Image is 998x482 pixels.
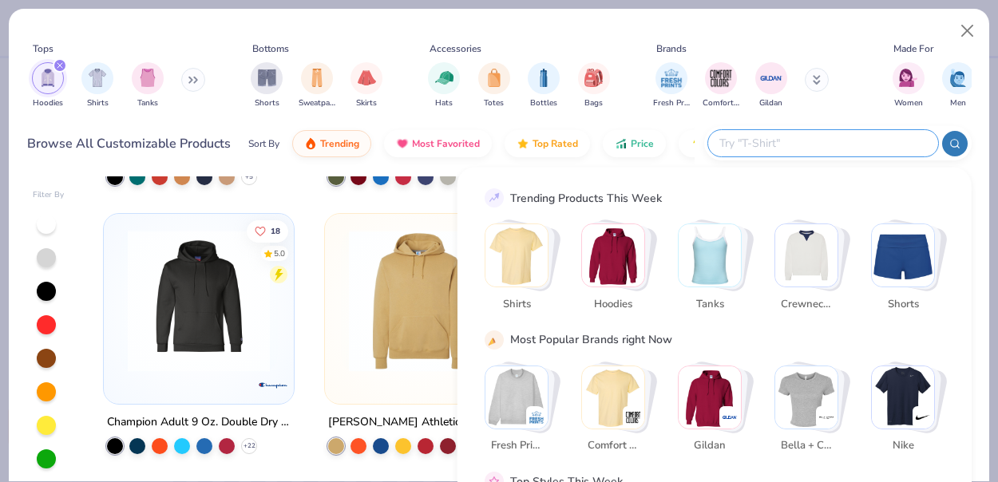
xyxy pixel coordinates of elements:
[529,409,545,425] img: Fresh Prints
[656,41,687,56] div: Brands
[759,66,783,90] img: Gildan Image
[587,438,639,454] span: Comfort Colors
[952,16,983,46] button: Close
[603,130,666,157] button: Price
[678,223,751,318] button: Stack Card Button Tanks
[894,97,923,109] span: Women
[435,69,453,87] img: Hats Image
[299,97,335,109] span: Sweatpants
[774,223,848,318] button: Stack Card Button Crewnecks
[139,69,156,87] img: Tanks Image
[292,130,371,157] button: Trending
[584,69,602,87] img: Bags Image
[81,62,113,109] div: filter for Shirts
[485,365,548,428] img: Fresh Prints
[412,137,480,150] span: Most Favorited
[584,97,603,109] span: Bags
[949,69,967,87] img: Men Image
[274,247,285,259] div: 5.0
[683,438,735,454] span: Gildan
[578,62,610,109] div: filter for Bags
[258,69,276,87] img: Shorts Image
[780,438,832,454] span: Bella + Canvas
[581,365,655,460] button: Stack Card Button Comfort Colors
[485,69,503,87] img: Totes Image
[81,62,113,109] button: filter button
[33,97,63,109] span: Hoodies
[120,230,278,372] img: ae5be297-5ea8-47a3-8d37-3cacdd9de1c4
[350,62,382,109] div: filter for Skirts
[679,224,741,286] img: Tanks
[709,66,733,90] img: Comfort Colors Image
[581,223,655,318] button: Stack Card Button Hoodies
[430,41,481,56] div: Accessories
[487,191,501,205] img: trend_line.gif
[308,69,326,87] img: Sweatpants Image
[625,409,641,425] img: Comfort Colors
[653,97,690,109] span: Fresh Prints
[683,296,735,312] span: Tanks
[759,97,782,109] span: Gildan
[27,134,231,153] div: Browse All Customizable Products
[384,130,492,157] button: Most Favorited
[490,296,542,312] span: Shirts
[653,62,690,109] button: filter button
[356,97,377,109] span: Skirts
[659,66,683,90] img: Fresh Prints Image
[299,62,335,109] button: filter button
[258,369,290,401] img: Champion logo
[755,62,787,109] div: filter for Gildan
[485,224,548,286] img: Shirts
[87,97,109,109] span: Shirts
[631,137,654,150] span: Price
[299,62,335,109] div: filter for Sweatpants
[350,62,382,109] button: filter button
[107,413,291,433] div: Champion Adult 9 Oz. Double Dry Eco Pullover Hood
[915,409,931,425] img: Nike
[510,189,662,206] div: Trending Products This Week
[582,224,644,286] img: Hoodies
[132,62,164,109] div: filter for Tanks
[587,296,639,312] span: Hoodies
[678,365,751,460] button: Stack Card Button Gildan
[304,137,317,150] img: trending.gif
[485,223,558,318] button: Stack Card Button Shirts
[39,69,57,87] img: Hoodies Image
[32,62,64,109] div: filter for Hoodies
[780,296,832,312] span: Crewnecks
[530,97,557,109] span: Bottles
[244,441,255,451] span: + 22
[247,219,288,242] button: Like
[252,41,289,56] div: Bottoms
[517,137,529,150] img: TopRated.gif
[328,413,512,433] div: [PERSON_NAME] Athletic [PERSON_NAME] Athletic Unisex Dri-Power® Hooded Sweatshirt
[358,69,376,87] img: Skirts Image
[32,62,64,109] button: filter button
[872,365,934,428] img: Nike
[251,62,283,109] div: filter for Shorts
[528,62,560,109] div: filter for Bottles
[893,62,925,109] div: filter for Women
[703,62,739,109] div: filter for Comfort Colors
[871,365,945,460] button: Stack Card Button Nike
[245,172,253,182] span: + 5
[484,97,504,109] span: Totes
[528,62,560,109] button: filter button
[341,230,499,372] img: 37fe751e-17fc-48ae-b061-394e7dd6c83e
[255,97,279,109] span: Shorts
[89,69,107,87] img: Shirts Image
[535,69,552,87] img: Bottles Image
[893,41,933,56] div: Made For
[942,62,974,109] button: filter button
[505,130,590,157] button: Top Rated
[33,189,65,201] div: Filter By
[871,223,945,318] button: Stack Card Button Shorts
[653,62,690,109] div: filter for Fresh Prints
[872,224,934,286] img: Shorts
[722,409,738,425] img: Gildan
[582,365,644,428] img: Comfort Colors
[478,62,510,109] div: filter for Totes
[510,331,672,348] div: Most Popular Brands right Now
[33,41,53,56] div: Tops
[478,62,510,109] button: filter button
